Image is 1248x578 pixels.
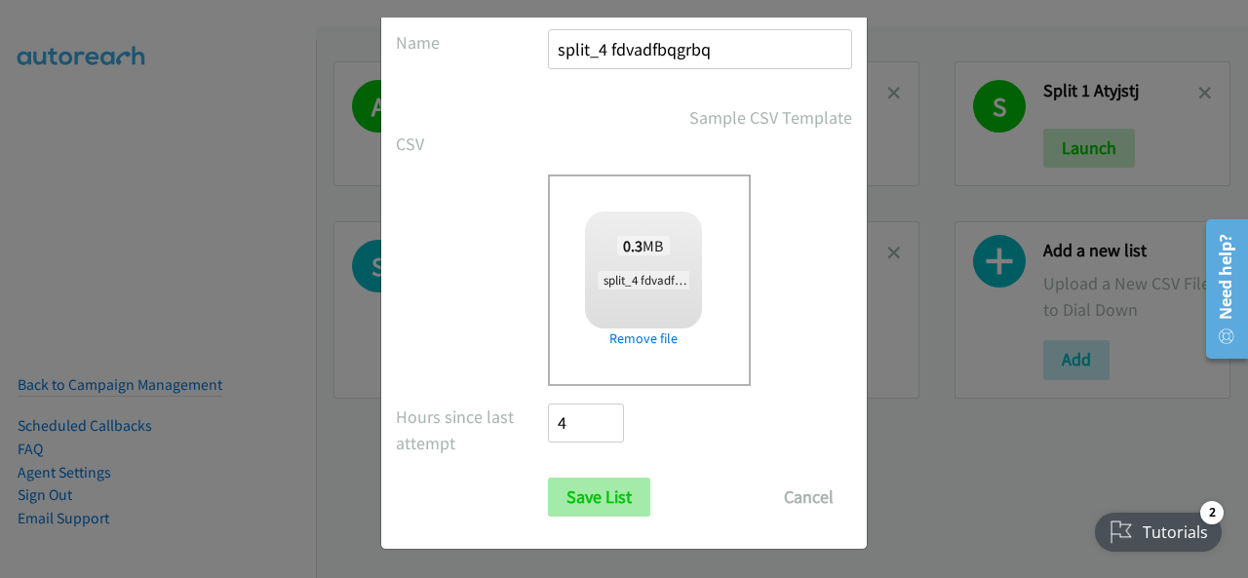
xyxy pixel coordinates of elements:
input: Save List [548,478,650,517]
iframe: Resource Center [1192,212,1248,366]
span: MB [617,236,670,255]
strong: 0.3 [623,236,643,255]
iframe: Checklist [1083,493,1233,563]
a: Remove file [585,328,702,349]
a: Sample CSV Template [689,104,852,131]
span: split_4 fdvadfbqgrbq.csv [598,271,739,289]
button: Cancel [765,478,852,517]
label: CSV [396,131,548,157]
label: Hours since last attempt [396,404,548,456]
label: Name [396,29,548,56]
